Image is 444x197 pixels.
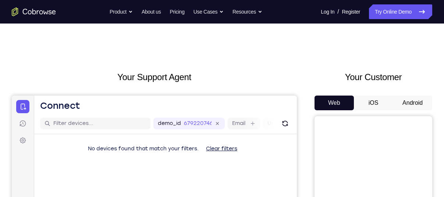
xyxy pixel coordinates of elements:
[4,38,18,51] a: Settings
[256,24,274,32] label: User ID
[76,50,187,56] span: No devices found that match your filters.
[354,96,393,110] button: iOS
[12,71,297,84] h2: Your Support Agent
[42,24,134,32] input: Filter devices...
[28,4,68,16] h1: Connect
[4,4,18,18] a: Connect
[315,71,432,84] h2: Your Customer
[342,4,360,19] a: Register
[193,4,224,19] button: Use Cases
[4,21,18,35] a: Sessions
[315,96,354,110] button: Web
[110,4,133,19] button: Product
[188,46,231,61] button: Clear filters
[170,4,184,19] a: Pricing
[393,96,432,110] button: Android
[369,4,432,19] a: Try Online Demo
[142,4,161,19] a: About us
[267,22,279,34] button: Refresh
[232,4,262,19] button: Resources
[146,24,169,32] label: demo_id
[12,7,56,16] a: Go to the home page
[321,4,334,19] a: Log In
[337,7,339,16] span: /
[220,24,234,32] label: Email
